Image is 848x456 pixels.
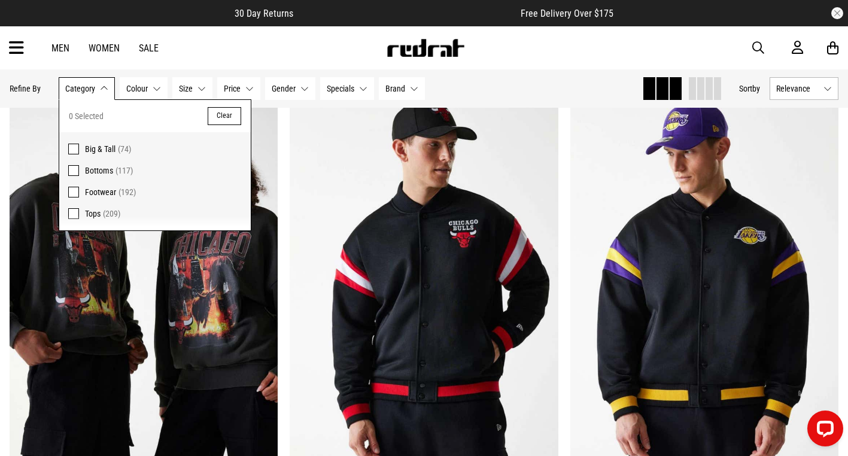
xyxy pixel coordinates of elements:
span: Relevance [776,84,819,93]
button: Specials [320,77,374,100]
span: Bottoms [85,166,113,175]
span: Colour [126,84,148,93]
button: Brand [379,77,425,100]
span: (74) [118,144,131,154]
button: Category [59,77,115,100]
span: Gender [272,84,296,93]
p: Refine By [10,84,41,93]
button: Size [172,77,212,100]
a: Men [51,42,69,54]
button: Relevance [770,77,838,100]
span: 0 Selected [69,109,104,123]
iframe: LiveChat chat widget [798,406,848,456]
button: Sortby [739,81,760,96]
button: Clear [208,107,241,125]
span: Footwear [85,187,116,197]
span: Brand [385,84,405,93]
button: Colour [120,77,168,100]
span: 30 Day Returns [235,8,293,19]
span: by [752,84,760,93]
span: Free Delivery Over $175 [521,8,613,19]
img: Redrat logo [386,39,465,57]
div: Category [59,99,251,231]
a: Women [89,42,120,54]
span: Tops [85,209,101,218]
span: Big & Tall [85,144,116,154]
span: Price [224,84,241,93]
span: Specials [327,84,354,93]
iframe: Customer reviews powered by Trustpilot [317,7,497,19]
button: Gender [265,77,315,100]
span: Category [65,84,95,93]
a: Sale [139,42,159,54]
button: Price [217,77,260,100]
span: (117) [116,166,133,175]
span: (192) [118,187,136,197]
span: Size [179,84,193,93]
span: (209) [103,209,120,218]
